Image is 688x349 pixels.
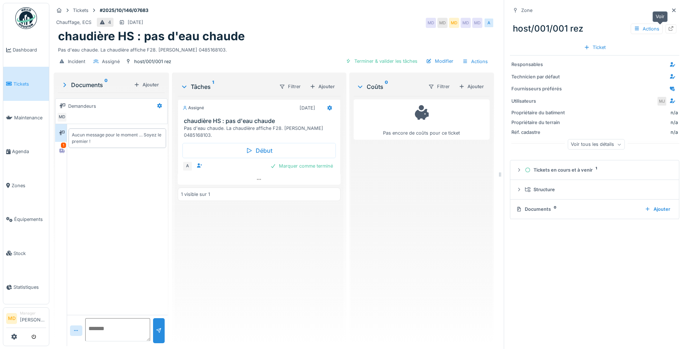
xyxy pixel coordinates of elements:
summary: Tickets en cours et à venir1 [513,163,676,177]
a: Stock [3,236,49,270]
div: Manager [20,311,46,316]
div: Documents [61,81,131,89]
div: Actions [459,56,491,67]
div: host/001/001 rez [510,19,679,38]
div: Tickets en cours et à venir [525,167,670,173]
a: Dashboard [3,33,49,67]
span: Agenda [12,148,46,155]
div: MJ [657,96,667,106]
a: MD Manager[PERSON_NAME] [6,311,46,328]
strong: #2025/10/146/07683 [97,7,151,14]
div: n/a [569,119,678,126]
h1: chaudière HS : pas d'eau chaude [58,29,245,43]
div: Responsables [511,61,566,68]
div: A [484,18,494,28]
sup: 0 [385,82,388,91]
div: [DATE] [300,104,315,111]
div: Utilisateurs [511,98,566,104]
a: Équipements [3,202,49,236]
div: Modifier [423,56,456,66]
div: Assigné [182,105,204,111]
div: Propriétaire du terrain [511,119,566,126]
span: Tickets [13,81,46,87]
span: Stock [13,250,46,257]
summary: Structure [513,183,676,196]
div: Marquer comme terminé [267,161,336,171]
summary: Documents0Ajouter [513,202,676,216]
a: Statistiques [3,270,49,304]
img: Badge_color-CXgf-gQk.svg [15,7,37,29]
li: MD [6,313,17,324]
div: Pas d'eau chaude. La chaudière affiche F28. [PERSON_NAME] 0485168103. [184,125,337,139]
div: Actions [631,24,663,34]
div: Pas d'eau chaude. La chaudière affiche F28. [PERSON_NAME] 0485168103. [58,44,490,53]
sup: 1 [212,82,214,91]
div: Zone [521,7,532,14]
div: MD [461,18,471,28]
span: Maintenance [14,114,46,121]
div: Aucun message pour le moment … Soyez le premier ! [72,132,163,145]
div: Voir tous les détails [568,139,625,150]
div: Réf. cadastre [511,129,566,136]
div: Coûts [357,82,422,91]
div: Filtrer [425,81,453,92]
div: Ajouter [642,204,673,214]
a: Zones [3,169,49,202]
span: Zones [12,182,46,189]
div: MD [472,18,482,28]
div: Ticket [581,42,609,52]
div: Terminer & valider les tâches [343,56,420,66]
div: Technicien par défaut [511,73,566,80]
span: Statistiques [13,284,46,291]
div: n/a [569,129,678,136]
div: 4 [108,19,111,26]
div: Ajouter [131,80,162,90]
a: Agenda [3,135,49,168]
div: 1 visible sur 1 [181,191,210,198]
div: MD [449,18,459,28]
div: Fournisseurs préférés [511,85,566,92]
div: Propriétaire du batiment [511,109,566,116]
span: Dashboard [13,46,46,53]
div: Documents [516,206,639,213]
span: Équipements [14,216,46,223]
div: Pas encore de coûts pour ce ticket [358,103,485,136]
div: Demandeurs [68,103,96,110]
div: MD [57,112,67,122]
div: MD [437,18,448,28]
sup: 0 [104,81,108,89]
div: Structure [525,186,670,193]
div: n/a [671,109,678,116]
li: [PERSON_NAME] [20,311,46,326]
div: Filtrer [276,81,304,92]
div: 1 [61,143,66,148]
div: Ajouter [456,82,487,91]
div: Début [182,143,336,158]
h3: chaudière HS : pas d'eau chaude [184,118,337,124]
a: Maintenance [3,101,49,135]
div: Chauffage, ECS [56,19,91,26]
div: MD [426,18,436,28]
div: Ajouter [307,82,338,91]
div: Voir [652,11,668,22]
div: [DATE] [128,19,143,26]
div: Tickets [73,7,88,14]
div: Tâches [181,82,273,91]
a: Tickets [3,67,49,100]
div: Incident [68,58,85,65]
div: host/001/001 rez [134,58,171,65]
div: Assigné [102,58,120,65]
div: A [182,161,193,171]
